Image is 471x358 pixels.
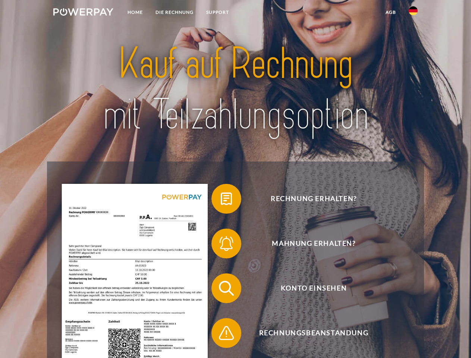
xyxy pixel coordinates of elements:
button: Mahnung erhalten? [211,229,405,258]
img: qb_bell.svg [217,234,236,253]
img: logo-powerpay-white.svg [53,8,113,16]
button: Rechnungsbeanstandung [211,318,405,348]
a: Home [121,6,149,19]
button: Konto einsehen [211,273,405,303]
button: Rechnung erhalten? [211,184,405,214]
span: Rechnung erhalten? [222,184,405,214]
img: qb_bill.svg [217,189,236,208]
img: qb_warning.svg [217,324,236,342]
img: qb_search.svg [217,279,236,298]
span: Rechnungsbeanstandung [222,318,405,348]
img: de [409,6,418,15]
span: Mahnung erhalten? [222,229,405,258]
span: Konto einsehen [222,273,405,303]
img: title-powerpay_de.svg [71,36,400,143]
a: SUPPORT [200,6,235,19]
a: agb [379,6,402,19]
a: DIE RECHNUNG [149,6,200,19]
